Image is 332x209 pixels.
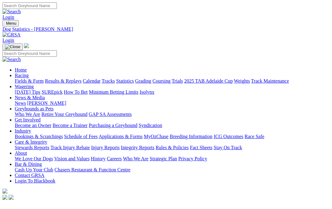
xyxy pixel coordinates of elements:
[15,173,44,178] a: Contact GRSA
[15,145,330,150] div: Care & Integrity
[251,78,289,84] a: Track Maintenance
[91,156,105,161] a: History
[2,195,7,200] img: facebook.svg
[214,145,242,150] a: Stay On Track
[53,123,88,128] a: Become a Trainer
[41,89,62,95] a: SUREpick
[99,134,143,139] a: Applications & Forms
[15,117,41,122] a: Get Involved
[184,78,233,84] a: 2025 TAB Adelaide Cup
[15,167,53,172] a: Cash Up Your Club
[2,43,23,50] button: Toggle navigation
[107,156,122,161] a: Careers
[15,100,330,106] div: News & Media
[15,100,26,106] a: News
[15,112,40,117] a: Who We Are
[135,78,151,84] a: Grading
[15,156,53,161] a: We Love Our Dogs
[15,139,47,145] a: Care & Integrity
[15,145,49,150] a: Stewards Reports
[89,112,132,117] a: GAP SA Assessments
[41,112,88,117] a: Retire Your Greyhound
[15,162,42,167] a: Bar & Dining
[15,112,330,117] div: Greyhounds as Pets
[15,89,40,95] a: [DATE] Tips
[139,123,162,128] a: Syndication
[170,134,212,139] a: Breeding Information
[15,106,53,111] a: Greyhounds as Pets
[172,78,183,84] a: Trials
[15,123,51,128] a: Become an Owner
[15,95,45,100] a: News & Media
[15,123,330,128] div: Get Involved
[2,57,21,62] img: Search
[15,150,27,156] a: About
[2,50,57,57] input: Search
[15,78,330,84] div: Racing
[15,134,330,139] div: Industry
[123,156,148,161] a: Who We Are
[15,167,330,173] div: Bar & Dining
[244,134,264,139] a: Race Safe
[54,167,130,172] a: Chasers Restaurant & Function Centre
[6,21,16,26] span: Menu
[214,134,243,139] a: ICG Outcomes
[15,134,63,139] a: Bookings & Scratchings
[2,32,21,38] img: GRSA
[89,123,137,128] a: Purchasing a Greyhound
[2,9,21,14] img: Search
[15,78,44,84] a: Fields & Form
[89,89,138,95] a: Minimum Betting Limits
[190,145,212,150] a: Fact Sheets
[152,78,171,84] a: Coursing
[27,100,66,106] a: [PERSON_NAME]
[54,156,89,161] a: Vision and Values
[91,145,120,150] a: Injury Reports
[2,14,14,20] a: Login
[50,145,90,150] a: Track Injury Rebate
[15,73,29,78] a: Racing
[15,89,330,95] div: Wagering
[64,89,88,95] a: How To Bet
[15,128,31,133] a: Industry
[2,189,7,194] img: logo-grsa-white.png
[15,156,330,162] div: About
[2,38,14,43] a: Login
[150,156,177,161] a: Strategic Plan
[83,78,101,84] a: Calendar
[45,78,81,84] a: Results & Replays
[140,89,154,95] a: Isolynx
[9,195,14,200] img: twitter.svg
[24,43,29,48] img: logo-grsa-white.png
[15,84,34,89] a: Wagering
[15,67,27,72] a: Home
[5,44,20,49] img: Close
[234,78,250,84] a: Weights
[2,27,330,32] a: Dog Statistics - [PERSON_NAME]
[121,145,154,150] a: Integrity Reports
[64,134,97,139] a: Schedule of Fees
[15,178,55,183] a: Login To Blackbook
[116,78,134,84] a: Statistics
[156,145,189,150] a: Rules & Policies
[178,156,207,161] a: Privacy Policy
[144,134,168,139] a: MyOzChase
[102,78,115,84] a: Tracks
[2,2,57,9] input: Search
[2,20,19,27] button: Toggle navigation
